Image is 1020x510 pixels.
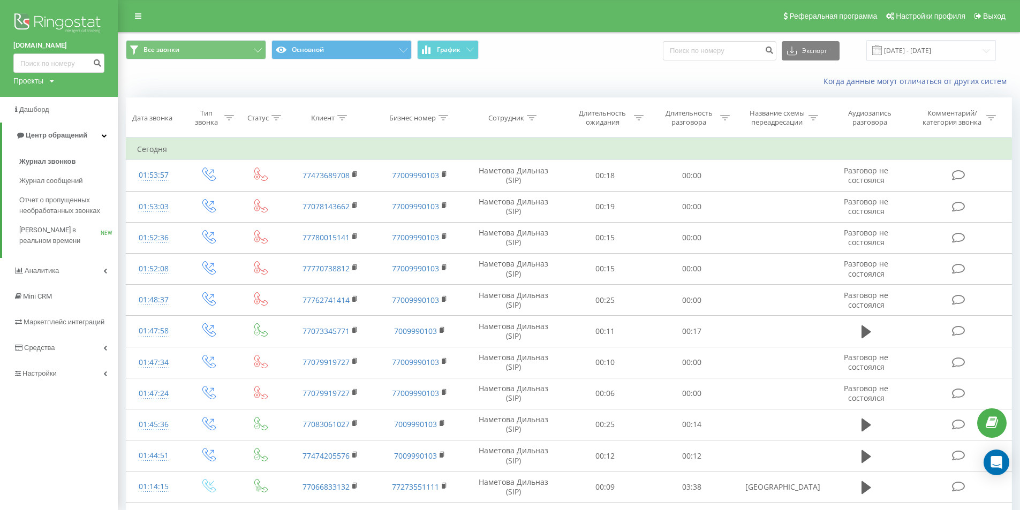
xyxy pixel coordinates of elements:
td: 00:00 [648,378,735,409]
span: Дашборд [19,105,49,113]
span: Отчет о пропущенных необработанных звонках [19,195,112,216]
td: Сегодня [126,139,1012,160]
div: Дата звонка [132,113,172,123]
input: Поиск по номеру [13,54,104,73]
a: 7009990103 [394,326,437,336]
div: Бизнес номер [389,113,436,123]
td: Наметова Дильназ (SIP) [465,409,562,440]
td: 00:00 [648,253,735,284]
a: 7009990103 [394,451,437,461]
td: 00:06 [562,378,648,409]
a: 77073345771 [303,326,350,336]
a: 77780015141 [303,232,350,242]
td: 00:17 [648,316,735,347]
div: Клиент [311,113,335,123]
a: 77066833132 [303,482,350,492]
a: Центр обращений [2,123,118,148]
a: 77009990103 [392,201,439,211]
div: Сотрудник [488,113,524,123]
td: Наметова Дильназ (SIP) [465,160,562,191]
div: Статус [247,113,269,123]
div: 01:47:58 [137,321,171,341]
td: 03:38 [648,471,735,503]
button: Все звонки [126,40,266,59]
td: Наметова Дильназ (SIP) [465,222,562,253]
span: Разговор не состоялся [844,196,888,216]
div: Длительность разговора [660,109,717,127]
button: Основной [271,40,412,59]
td: 00:00 [648,285,735,316]
span: Разговор не состоялся [844,352,888,372]
div: 01:14:15 [137,476,171,497]
td: 00:15 [562,253,648,284]
span: График [437,46,460,54]
a: Отчет о пропущенных необработанных звонках [19,191,118,220]
a: 7009990103 [394,419,437,429]
a: 77770738812 [303,263,350,273]
td: 00:00 [648,222,735,253]
a: 77474205576 [303,451,350,461]
button: Экспорт [782,41,840,60]
td: 00:15 [562,222,648,253]
span: Выход [983,12,1006,20]
button: График [417,40,479,59]
span: Настройки профиля [896,12,965,20]
a: 77473689708 [303,170,350,180]
div: 01:53:57 [137,165,171,186]
td: 00:25 [562,409,648,440]
div: Название схемы переадресации [749,109,806,127]
td: 00:12 [648,440,735,471]
a: [PERSON_NAME] в реальном времениNEW [19,220,118,250]
td: 00:10 [562,347,648,378]
div: Аудиозапись разговора [835,109,904,127]
span: Реферальная программа [789,12,877,20]
div: Тип звонка [191,109,222,127]
span: Маркетплейс интеграций [24,318,104,326]
td: Наметова Дильназ (SIP) [465,316,562,347]
input: Поиск по номеру [663,41,776,60]
td: Наметова Дильназ (SIP) [465,253,562,284]
a: 77009990103 [392,263,439,273]
a: 77273551111 [392,482,439,492]
td: 00:00 [648,191,735,222]
div: 01:52:36 [137,227,171,248]
span: Все звонки [143,45,179,54]
a: 77079919727 [303,357,350,367]
div: Open Intercom Messenger [984,450,1009,475]
a: 77009990103 [392,232,439,242]
span: Журнал звонков [19,156,75,167]
a: Когда данные могут отличаться от других систем [823,76,1012,86]
div: 01:44:51 [137,445,171,466]
td: Наметова Дильназ (SIP) [465,347,562,378]
a: 77009990103 [392,295,439,305]
div: 01:52:08 [137,258,171,279]
td: Наметова Дильназ (SIP) [465,440,562,471]
span: Разговор не состоялся [844,290,888,310]
td: Наметова Дильназ (SIP) [465,471,562,503]
span: [PERSON_NAME] в реальном времени [19,225,101,246]
td: Наметова Дильназ (SIP) [465,191,562,222]
td: Наметова Дильназ (SIP) [465,285,562,316]
span: Разговор не состоялся [844,383,888,403]
span: Журнал сообщений [19,176,82,186]
a: Журнал звонков [19,152,118,171]
span: Настройки [22,369,57,377]
td: 00:00 [648,347,735,378]
a: 77009990103 [392,357,439,367]
div: 01:47:34 [137,352,171,373]
td: 00:11 [562,316,648,347]
div: Проекты [13,75,43,86]
div: Длительность ожидания [574,109,631,127]
a: 77762741414 [303,295,350,305]
td: 00:25 [562,285,648,316]
a: 77078143662 [303,201,350,211]
td: Наметова Дильназ (SIP) [465,378,562,409]
div: 01:53:03 [137,196,171,217]
img: Ringostat logo [13,11,104,37]
div: 01:45:36 [137,414,171,435]
div: 01:47:24 [137,383,171,404]
td: 00:18 [562,160,648,191]
span: Разговор не состоялся [844,258,888,278]
a: 77009990103 [392,388,439,398]
span: Средства [24,344,55,352]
